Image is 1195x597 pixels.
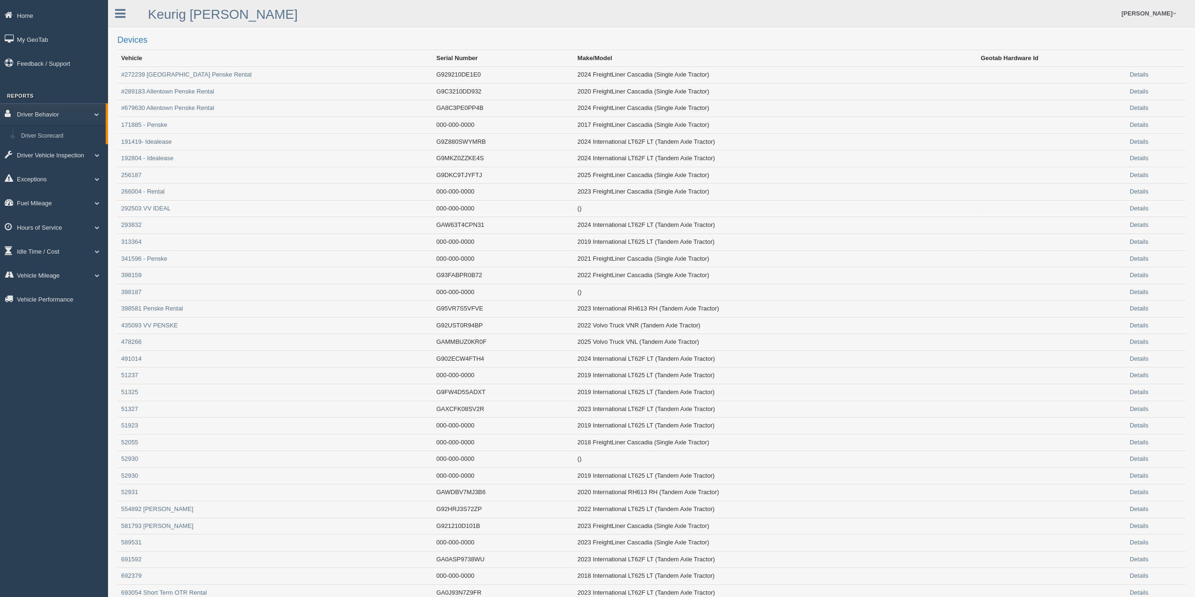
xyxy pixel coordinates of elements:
td: 2025 FreightLiner Cascadia (Single Axle Tractor) [574,167,977,184]
a: 341596 - Penske [121,255,167,262]
a: 52930 [121,472,138,479]
td: 2024 FreightLiner Cascadia (Single Axle Tractor) [574,100,977,117]
a: Details [1130,338,1149,345]
a: Details [1130,505,1149,512]
a: 692379 [121,572,141,579]
td: 000-000-0000 [432,434,574,451]
a: 691592 [121,556,141,563]
a: Details [1130,522,1149,529]
a: 256187 [121,171,141,178]
a: 51327 [121,405,138,412]
td: 2023 FreightLiner Cascadia (Single Axle Tractor) [574,184,977,201]
td: 2024 International LT62F LT (Tandem Axle Tractor) [574,150,977,167]
a: Details [1130,121,1149,128]
a: 589531 [121,539,141,546]
td: 2020 International RH613 RH (Tandem Axle Tractor) [574,484,977,501]
td: GA0ASP9738WU [432,551,574,568]
td: 2025 Volvo Truck VNL (Tandem Axle Tractor) [574,334,977,351]
td: 2017 FreightLiner Cascadia (Single Axle Tractor) [574,117,977,134]
a: 491014 [121,355,141,362]
a: 478266 [121,338,141,345]
td: 2019 International LT625 LT (Tandem Axle Tractor) [574,467,977,484]
a: 51923 [121,422,138,429]
a: Details [1130,472,1149,479]
td: G92HRJ3S72ZP [432,501,574,518]
td: 000-000-0000 [432,200,574,217]
a: #272239 [GEOGRAPHIC_DATA] Penske Rental [121,71,252,78]
td: 000-000-0000 [432,250,574,267]
td: 2024 International LT62F LT (Tandem Axle Tractor) [574,217,977,234]
td: 2019 International LT625 LT (Tandem Axle Tractor) [574,418,977,434]
a: 191419- Idealease [121,138,172,145]
a: 435093 VV PENSKE [121,322,178,329]
a: Keurig [PERSON_NAME] [148,7,298,22]
td: G95VR7S5VFVE [432,301,574,318]
td: 2024 International LT62F LT (Tandem Axle Tractor) [574,350,977,367]
th: Serial Number [432,50,574,67]
td: 2023 FreightLiner Cascadia (Single Axle Tractor) [574,518,977,535]
td: G902ECW4FTH4 [432,350,574,367]
a: Details [1130,439,1149,446]
a: 171885 - Penske [121,121,167,128]
a: Details [1130,188,1149,195]
a: Details [1130,539,1149,546]
a: 693054 Short Term OTR Rental [121,589,207,596]
a: Details [1130,455,1149,462]
td: 2021 FreightLiner Cascadia (Single Axle Tractor) [574,250,977,267]
td: 2018 International LT625 LT (Tandem Axle Tractor) [574,568,977,585]
td: GAW63T4CPN31 [432,217,574,234]
a: 581793 [PERSON_NAME] [121,522,193,529]
a: Details [1130,488,1149,496]
td: 2022 Volvo Truck VNR (Tandem Axle Tractor) [574,317,977,334]
a: 554892 [PERSON_NAME] [121,505,193,512]
td: 000-000-0000 [432,284,574,301]
td: 2022 FreightLiner Cascadia (Single Axle Tractor) [574,267,977,284]
td: 000-000-0000 [432,568,574,585]
td: G921210D101B [432,518,574,535]
td: () [574,200,977,217]
a: #679630 Allentown Penske Rental [121,104,214,111]
a: Details [1130,405,1149,412]
a: 293832 [121,221,141,228]
td: GAWDBV7MJ3B6 [432,484,574,501]
td: 2024 International LT62F LT (Tandem Axle Tractor) [574,133,977,150]
th: Make/Model [574,50,977,67]
td: 2023 International LT62F LT (Tandem Axle Tractor) [574,551,977,568]
a: Details [1130,221,1149,228]
h2: Devices [117,36,1186,45]
a: Details [1130,104,1149,111]
a: 51237 [121,372,138,379]
a: 313364 [121,238,141,245]
a: 398159 [121,271,141,279]
td: G9Z880SWYMRB [432,133,574,150]
td: 000-000-0000 [432,233,574,250]
a: Details [1130,138,1149,145]
a: Details [1130,155,1149,162]
th: Geotab Hardware Id [977,50,1126,67]
td: 000-000-0000 [432,418,574,434]
td: GAXCFK08SV2R [432,401,574,418]
th: Vehicle [117,50,432,67]
a: Details [1130,71,1149,78]
a: 52055 [121,439,138,446]
td: () [574,451,977,468]
a: Details [1130,355,1149,362]
td: 2019 International LT625 LT (Tandem Axle Tractor) [574,233,977,250]
a: Details [1130,255,1149,262]
td: 2019 International LT625 LT (Tandem Axle Tractor) [574,384,977,401]
a: Details [1130,88,1149,95]
td: 2019 International LT625 LT (Tandem Axle Tractor) [574,367,977,384]
a: 52930 [121,455,138,462]
a: Details [1130,589,1149,596]
a: Details [1130,305,1149,312]
td: GA8C3PE0PP4B [432,100,574,117]
td: 2018 FreightLiner Cascadia (Single Axle Tractor) [574,434,977,451]
td: G93FABPR0B72 [432,267,574,284]
td: 2020 FreightLiner Cascadia (Single Axle Tractor) [574,83,977,100]
a: Details [1130,171,1149,178]
td: 2024 FreightLiner Cascadia (Single Axle Tractor) [574,67,977,84]
td: 2023 FreightLiner Cascadia (Single Axle Tractor) [574,535,977,551]
a: Details [1130,422,1149,429]
td: G9DKC9TJYFTJ [432,167,574,184]
a: Details [1130,372,1149,379]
